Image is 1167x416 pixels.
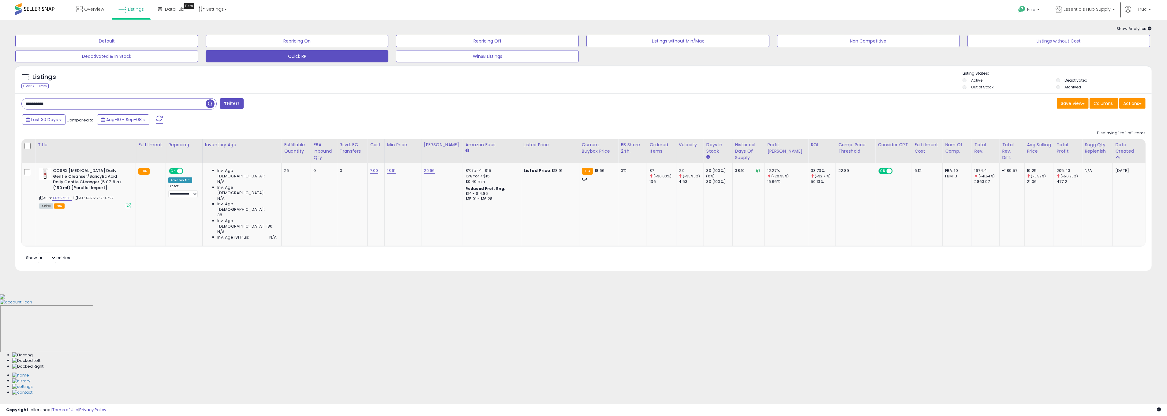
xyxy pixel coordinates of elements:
small: (-35.98%) [683,174,700,179]
span: Show Analytics [1117,26,1152,32]
span: 38 [217,212,222,218]
div: ROI [811,142,833,148]
span: Columns [1094,100,1113,106]
span: Help [1027,7,1035,12]
span: | SKU: KORS-7-250722 [73,195,114,200]
span: Inv. Age [DEMOGRAPHIC_DATA]: [217,201,277,212]
div: 50.13% [811,179,836,184]
div: $15.01 - $16.28 [466,196,516,202]
label: Deactivated [1065,78,1088,83]
div: 2863.97 [974,179,999,184]
button: Columns [1090,98,1118,109]
div: Date Created [1115,142,1143,154]
small: (-56.95%) [1060,174,1078,179]
div: Min Price [387,142,419,148]
div: FBM: 3 [945,173,967,179]
small: Days In Stock. [706,154,710,160]
div: Fulfillment Cost [915,142,940,154]
div: Preset: [168,184,198,198]
div: Tooltip anchor [184,3,194,9]
div: 87 [649,168,676,173]
i: Get Help [1018,6,1026,13]
div: 38.10 [735,168,760,173]
img: Settings [12,384,33,390]
a: 18.91 [387,168,396,174]
img: Docked Right [12,364,43,370]
button: WinBB Listings [396,50,579,62]
small: FBA [138,168,150,175]
div: Total Rev. [974,142,997,154]
button: Save View [1057,98,1089,109]
span: N/A [269,235,277,240]
button: Quick RP [206,50,388,62]
span: Inv. Age [DEMOGRAPHIC_DATA]: [217,168,277,179]
div: Cost [370,142,382,148]
div: 205.43 [1057,168,1082,173]
div: 21.06 [1027,179,1054,184]
span: Aug-10 - Sep-08 [106,117,142,123]
div: 477.2 [1057,179,1082,184]
span: N/A [217,229,225,235]
div: Rsvd. FC Transfers [340,142,365,154]
div: $14 - $14.86 [466,191,516,196]
b: Listed Price: [524,168,552,173]
span: Show: entries [26,255,70,261]
div: 22.89 [838,168,870,173]
div: Profit [PERSON_NAME] [767,142,806,154]
span: All listings currently available for purchase on Amazon [39,203,53,209]
button: Repricing Off [396,35,579,47]
button: Filters [220,98,244,109]
div: ASIN: [39,168,131,208]
div: 0% [621,168,642,173]
label: Active [971,78,982,83]
div: BB Share 24h. [621,142,644,154]
span: Last 30 Days [31,117,58,123]
small: (-8.59%) [1031,174,1046,179]
span: FBA [54,203,65,209]
span: Overview [84,6,104,12]
p: Listing States: [963,71,1152,76]
label: Out of Stock [971,84,993,90]
div: Clear All Filters [21,83,49,89]
a: B075275FFL [52,195,72,201]
small: (0%) [706,174,715,179]
small: Amazon Fees. [466,148,469,154]
div: FBA: 10 [945,168,967,173]
span: OFF [892,169,902,174]
span: Inv. Age [DEMOGRAPHIC_DATA]: [217,185,277,196]
span: N/A [217,179,225,184]
button: Deactivated & In Stock [15,50,198,62]
div: Num of Comp. [945,142,969,154]
button: Listings without Cost [967,35,1150,47]
div: -1189.57 [1002,168,1019,173]
div: Days In Stock [706,142,730,154]
div: Total Rev. Diff. [1002,142,1022,161]
div: 26 [284,168,306,173]
button: Last 30 Days [22,114,65,125]
div: 6.12 [915,168,938,173]
img: Docked Left [12,358,40,364]
div: 2.9 [679,168,704,173]
div: Amazon AI * [168,177,192,183]
div: Ordered Items [649,142,673,154]
small: (-26.35%) [771,174,789,179]
span: ON [170,169,177,174]
div: $0.40 min [466,179,516,184]
a: Help [1013,1,1046,20]
button: Default [15,35,198,47]
div: Title [38,142,133,148]
div: Velocity [679,142,701,148]
span: OFF [182,169,192,174]
span: Compared to: [66,117,95,123]
div: Fulfillable Quantity [284,142,308,154]
span: Inv. Age [DEMOGRAPHIC_DATA]-180: [217,218,277,229]
div: 33.73% [811,168,836,173]
div: Listed Price [524,142,577,148]
div: Amazon Fees [466,142,518,148]
span: N/A [217,196,225,201]
div: Repricing [168,142,200,148]
span: ON [879,169,887,174]
div: 136 [649,179,676,184]
div: N/A [1085,168,1108,173]
span: Inv. Age 181 Plus: [217,235,249,240]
